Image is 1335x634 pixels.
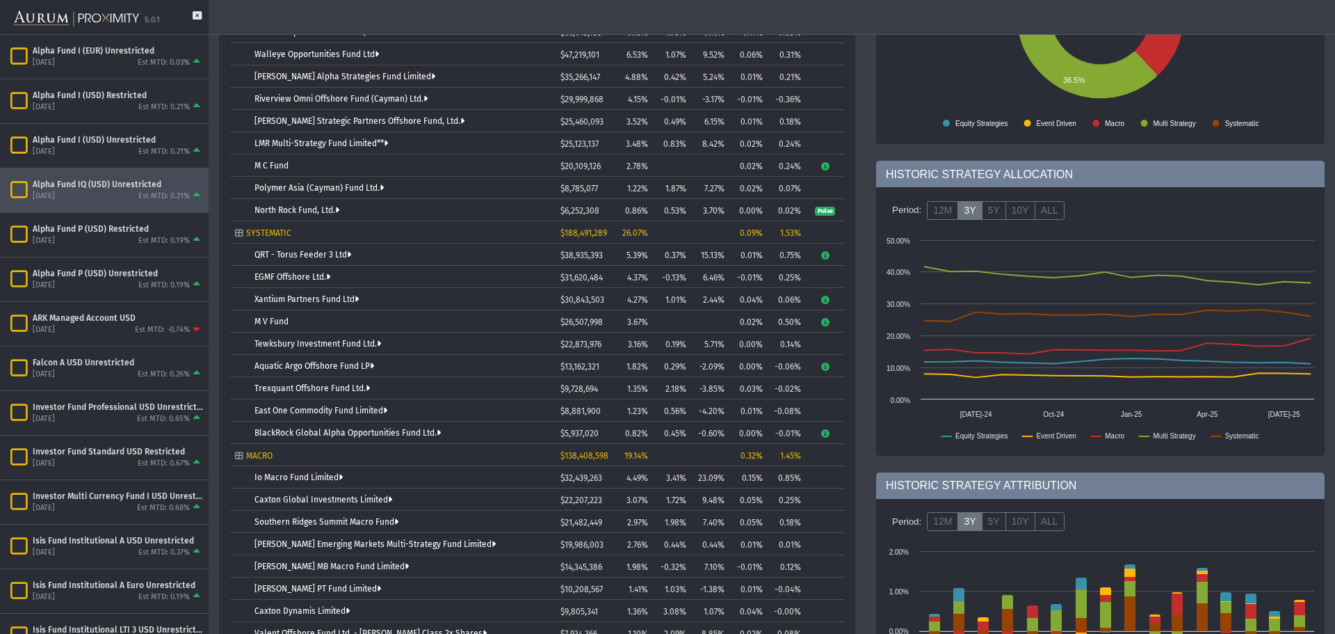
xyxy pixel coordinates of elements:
[729,310,768,333] td: 0.02%
[768,288,806,310] td: 0.06%
[955,432,1008,440] text: Equity Strategies
[653,533,691,555] td: 0.44%
[1197,411,1217,418] text: Apr-25
[729,199,768,221] td: 0.00%
[889,548,909,556] text: 2.00%
[653,288,691,310] td: 1.01%
[691,199,729,221] td: 3.70%
[254,361,374,371] a: Aquatic Argo Offshore Fund LP
[729,511,768,533] td: 0.05%
[729,555,768,578] td: -0.01%
[729,377,768,399] td: 0.03%
[729,43,768,65] td: 0.06%
[254,116,464,126] a: [PERSON_NAME] Strategic Partners Offshore Fund, Ltd.
[955,120,1008,127] text: Equity Strategies
[246,451,273,461] span: MACRO
[560,362,599,372] span: $13,162,321
[254,49,379,59] a: Walleye Opportunities Fund Ltd
[622,228,648,238] span: 26.07%
[626,251,648,260] span: 5.39%
[691,600,729,622] td: 1.07%
[691,288,729,310] td: 2.44%
[33,147,55,157] div: [DATE]
[887,269,910,276] text: 40.00%
[138,147,190,157] div: Est MTD: 0.21%
[33,402,203,413] div: Investor Fund Professional USD Unrestricted
[560,251,603,260] span: $38,935,393
[691,132,729,154] td: 8.42%
[768,399,806,422] td: -0.08%
[560,295,604,305] span: $30,843,503
[560,429,599,438] span: $5,937,020
[627,540,648,550] span: 2.76%
[653,422,691,444] td: 0.45%
[653,399,691,422] td: 0.56%
[626,50,648,60] span: 6.53%
[627,384,648,394] span: 1.35%
[1005,201,1035,221] label: 10Y
[624,451,648,461] span: 19.14%
[254,72,435,81] a: [PERSON_NAME] Alpha Strategies Fund Limited
[33,102,55,113] div: [DATE]
[768,555,806,578] td: 0.12%
[254,317,289,326] a: M V Fund
[887,237,910,245] text: 50.00%
[254,138,388,148] a: LMR Multi-Strategy Fund Limited**
[887,365,910,372] text: 10.00%
[33,414,55,425] div: [DATE]
[560,50,599,60] span: $47,219,101
[768,466,806,489] td: 0.85%
[626,117,648,127] span: 3.52%
[626,496,648,505] span: 3.07%
[137,414,190,425] div: Est MTD: 0.65%
[653,244,691,266] td: 0.37%
[33,491,203,502] div: Investor Multi Currency Fund I USD Unrestricted
[138,236,190,246] div: Est MTD: 0.19%
[560,562,602,572] span: $14,345,386
[691,65,729,88] td: 5.24%
[254,473,343,482] a: Io Macro Fund Limited
[138,58,190,68] div: Est MTD: 0.03%
[560,496,602,505] span: $22,207,223
[1043,411,1064,418] text: Oct-24
[33,280,55,291] div: [DATE]
[691,266,729,288] td: 6.46%
[33,90,203,101] div: Alpha Fund I (USD) Restricted
[889,588,909,596] text: 1.00%
[254,383,370,393] a: Trexquant Offshore Fund Ltd.
[628,95,648,104] span: 4.15%
[957,201,982,221] label: 3Y
[33,58,55,68] div: [DATE]
[772,451,801,461] div: 1.45%
[927,512,958,532] label: 12M
[254,606,350,616] a: Caxton Dynamis Limited
[729,65,768,88] td: 0.01%
[627,273,648,283] span: 4.37%
[254,495,392,505] a: Caxton Global Investments Limited
[729,154,768,177] td: 0.02%
[891,397,910,404] text: 0.00%
[560,228,607,238] span: $188,491,289
[653,355,691,377] td: 0.29%
[768,43,806,65] td: 0.31%
[691,110,729,132] td: 6.15%
[138,191,190,202] div: Est MTD: 0.21%
[729,266,768,288] td: -0.01%
[653,132,691,154] td: 0.83%
[729,177,768,199] td: 0.02%
[653,88,691,110] td: -0.01%
[1225,432,1259,440] text: Systematic
[1154,120,1196,127] text: Multi Strategy
[653,377,691,399] td: 2.18%
[1268,411,1300,418] text: [DATE]-25
[627,406,648,416] span: 1.23%
[876,473,1325,499] div: HISTORIC STRATEGY ATTRIBUTION
[1154,432,1196,440] text: Multi Strategy
[626,473,648,483] span: 4.49%
[768,578,806,600] td: -0.04%
[982,512,1006,532] label: 5Y
[33,134,203,145] div: Alpha Fund I (USD) Unrestricted
[560,406,601,416] span: $8,881,900
[138,459,190,469] div: Est MTD: 0.67%
[768,533,806,555] td: 0.01%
